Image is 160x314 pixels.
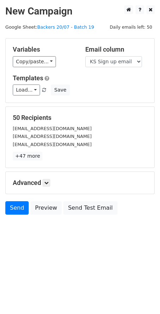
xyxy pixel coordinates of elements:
h5: Variables [13,46,75,53]
a: Copy/paste... [13,56,56,67]
small: [EMAIL_ADDRESS][DOMAIN_NAME] [13,142,92,147]
a: Daily emails left: 50 [107,24,155,30]
h2: New Campaign [5,5,155,17]
h5: Advanced [13,179,147,187]
a: Send Test Email [63,201,117,215]
small: [EMAIL_ADDRESS][DOMAIN_NAME] [13,134,92,139]
a: Send [5,201,29,215]
a: Backers 20/07 - Batch 19 [37,24,94,30]
a: +47 more [13,152,42,161]
a: Templates [13,74,43,82]
button: Save [51,85,69,95]
small: Google Sheet: [5,24,94,30]
a: Load... [13,85,40,95]
span: Daily emails left: 50 [107,23,155,31]
h5: Email column [85,46,147,53]
h5: 50 Recipients [13,114,147,122]
iframe: Chat Widget [125,280,160,314]
small: [EMAIL_ADDRESS][DOMAIN_NAME] [13,126,92,131]
a: Preview [30,201,62,215]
